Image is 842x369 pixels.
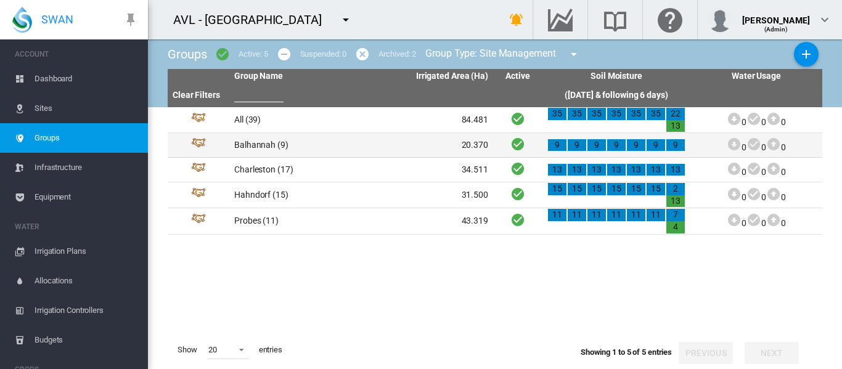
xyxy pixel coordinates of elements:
[587,108,606,120] div: 35
[568,108,586,120] div: 35
[627,164,645,176] div: 13
[727,192,785,202] span: 0 0 0
[607,209,626,221] div: 11
[208,345,217,354] div: 20
[254,339,287,360] span: entries
[627,139,645,152] div: 9
[727,142,785,152] span: 0 0 0
[666,164,685,176] div: 13
[338,12,353,27] md-icon: icon-menu-down
[600,12,630,27] md-icon: Search the knowledge base
[229,182,361,208] td: Hahndorf (15)
[215,47,230,62] md-icon: icon-checkbox-marked-circle
[510,212,525,227] i: Active
[300,49,347,60] div: Suspended: 0
[647,183,665,195] div: 15
[568,164,586,176] div: 13
[173,90,220,100] a: Clear Filters
[493,69,542,84] th: Active
[607,139,626,152] div: 9
[568,183,586,195] div: 15
[35,153,138,182] span: Infrastructure
[587,209,606,221] div: 11
[562,42,586,67] button: icon-menu-down
[666,195,685,208] div: 13
[229,208,361,233] td: Probes (11)
[462,216,488,225] span: 43.319
[745,342,799,364] button: Next
[355,47,370,62] md-icon: icon-cancel
[568,139,586,152] div: 9
[35,325,138,355] span: Budgets
[794,42,819,67] button: Add New Group
[666,209,685,221] div: 7
[191,188,206,203] img: 4.svg
[817,12,832,27] md-icon: icon-chevron-down
[727,167,785,177] span: 0 0 0
[607,183,626,195] div: 15
[666,108,685,120] div: 22
[168,182,229,208] td: Group Id: 32263
[191,214,206,229] img: 4.svg
[168,133,822,158] tr: Group Id: 32261 Balhannah (9) 20.370 Active 9 9 9 9 9 9 9 000
[708,7,732,32] img: profile.jpg
[655,12,685,27] md-icon: Click here for help
[462,115,488,124] span: 84.481
[462,164,488,174] span: 34.511
[504,7,529,32] button: icon-bell-ring
[168,208,229,233] td: Group Id: 32371
[647,108,665,120] div: 35
[799,47,814,62] md-icon: icon-plus
[587,164,606,176] div: 13
[565,90,668,100] span: ([DATE] & following 6 days)
[416,71,488,81] span: Irrigated Area (Ha)
[277,47,292,62] md-icon: icon-minus-circle
[35,266,138,296] span: Allocations
[546,12,575,27] md-icon: Go to the Data Hub
[510,111,525,126] i: Active
[647,164,665,176] div: 13
[168,107,229,132] td: Group Id: 32265
[173,339,202,360] span: Show
[627,108,645,120] div: 35
[191,138,206,153] img: 4.svg
[587,139,606,152] div: 9
[173,11,333,28] div: AVL - [GEOGRAPHIC_DATA]
[41,12,73,27] span: SWAN
[666,139,685,152] div: 9
[229,133,361,157] td: Balhannah (9)
[666,120,685,132] div: 13
[647,209,665,221] div: 11
[168,182,822,208] tr: Group Id: 32263 Hahndorf (15) 31.500 Active 15 15 15 15 15 15 2 13 000
[510,186,525,201] i: Active
[168,47,206,62] span: Groups
[378,49,416,60] div: Archived: 2
[548,108,566,120] div: 35
[210,42,235,67] button: icon-checkbox-marked-circle
[123,12,138,27] md-icon: icon-pin
[15,217,138,237] span: WATER
[566,47,581,62] md-icon: icon-menu-down
[581,347,672,357] span: Showing 1 to 5 of 5 entries
[647,139,665,152] div: 9
[168,158,822,182] tr: Group Id: 32262 Charleston (17) 34.511 Active 13 13 13 13 13 13 13 000
[591,71,642,81] span: Soil Moisture
[35,237,138,266] span: Irrigation Plans
[627,209,645,221] div: 11
[35,182,138,212] span: Equipment
[191,113,206,128] img: 4.svg
[272,42,296,67] button: icon-minus-circle
[12,7,32,33] img: SWAN-Landscape-Logo-Colour-drop.png
[727,218,785,228] span: 0 0 0
[229,158,361,182] td: Charleston (17)
[548,139,566,152] div: 9
[333,7,358,32] button: icon-menu-down
[548,209,566,221] div: 11
[587,183,606,195] div: 15
[510,136,525,152] i: Active
[607,108,626,120] div: 35
[168,208,822,234] tr: Group Id: 32371 Probes (11) 43.319 Active 11 11 11 11 11 11 7 4 000
[229,107,361,132] td: All (39)
[35,94,138,123] span: Sites
[191,163,206,177] img: 4.svg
